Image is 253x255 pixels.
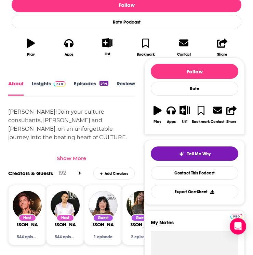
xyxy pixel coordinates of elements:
[12,34,50,61] button: Play
[17,235,38,239] div: 544 episodes
[191,101,210,128] button: Bookmark
[84,222,122,228] span: [PERSON_NAME]
[151,64,238,79] button: Follow
[203,34,241,61] button: Share
[93,167,135,180] div: Add Creators
[226,119,237,124] div: Share
[27,52,35,57] div: Play
[164,101,178,128] button: Apps
[58,170,66,176] div: 192
[131,235,151,239] div: 2 episodes
[151,219,238,231] label: My Notes
[8,170,53,176] a: Creators & Guests
[230,213,242,219] a: Pro website
[74,80,108,96] a: Episodes544
[88,34,126,60] button: List
[13,191,42,220] img: Matt Rogers
[182,119,187,124] div: List
[18,214,36,222] div: Host
[32,80,66,96] a: InsightsPodchaser Pro
[51,191,80,220] img: Bowen Yang
[78,170,81,176] a: View All
[151,185,238,198] button: Export One-Sheet
[84,222,122,228] a: Margaret Cho
[179,151,184,157] img: tell me why sparkle
[55,235,76,239] div: 544 episodes
[8,222,46,228] a: Matt Rogers
[54,81,66,87] img: Podchaser Pro
[99,81,108,86] div: 544
[56,214,74,222] div: Host
[89,191,118,220] img: Margaret Cho
[65,52,74,57] div: Apps
[230,214,242,219] img: Podchaser Pro
[93,235,114,239] div: 1 episode
[8,108,135,193] div: [PERSON_NAME]! Join your culture consultants, [PERSON_NAME] and [PERSON_NAME], on an unforgettabl...
[211,119,224,124] div: Contact
[151,146,238,161] button: tell me why sparkleTell Me Why
[8,80,24,96] a: About
[217,52,227,57] div: Share
[167,119,176,124] div: Apps
[137,52,155,57] div: Bookmark
[126,34,165,61] button: Bookmark
[151,101,164,128] button: Play
[50,34,88,61] button: Apps
[122,222,160,228] a: Devin Leary
[105,52,110,56] div: List
[177,52,191,57] div: Contact
[165,34,203,61] a: Contact
[210,101,225,128] a: Contact
[122,222,160,228] span: [PERSON_NAME]
[151,166,238,180] a: Contact This Podcast
[12,15,241,28] div: Rate Podcast
[46,222,84,228] span: [PERSON_NAME]
[117,80,144,96] a: Reviews4
[230,218,246,235] div: Open Intercom Messenger
[192,119,210,124] div: Bookmark
[225,101,238,128] button: Share
[178,101,192,128] button: List
[151,82,238,96] div: Rate
[8,222,46,228] span: [PERSON_NAME]
[187,151,211,157] span: Tell Me Why
[46,222,84,228] a: Bowen Yang
[126,191,156,220] img: Devin Leary
[154,119,161,124] div: Play
[131,214,151,222] div: Guest
[93,214,114,222] div: Guest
